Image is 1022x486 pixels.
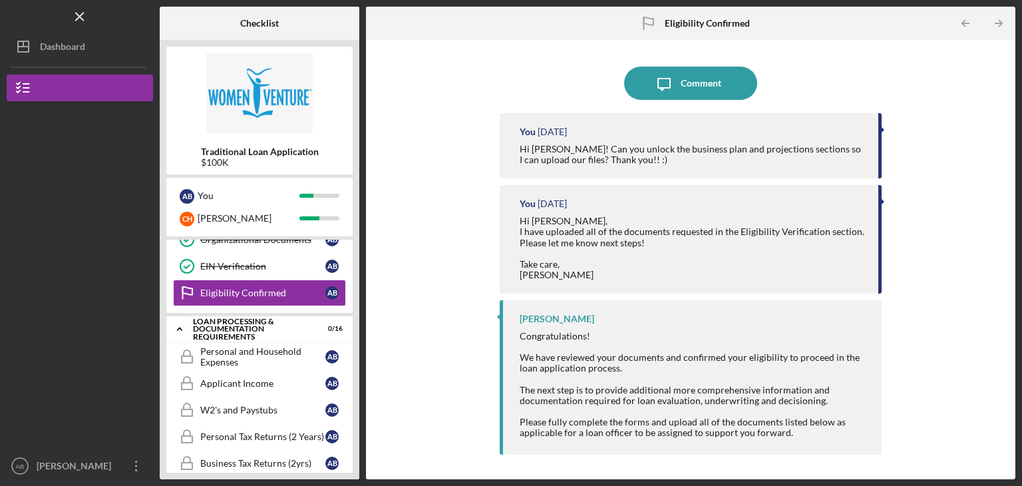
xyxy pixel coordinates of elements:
[325,457,339,470] div: A B
[7,453,153,479] button: AB[PERSON_NAME]
[538,126,567,137] time: 2025-07-24 19:20
[520,198,536,209] div: You
[200,431,325,442] div: Personal Tax Returns (2 Years)
[166,53,353,133] img: Product logo
[325,286,339,300] div: A B
[201,146,319,157] b: Traditional Loan Application
[200,234,325,245] div: Organizational Documents
[173,344,346,370] a: Personal and Household ExpensesAB
[520,144,865,165] div: Hi [PERSON_NAME]! Can you unlock the business plan and projections sections so I can upload our f...
[520,216,865,280] div: Hi [PERSON_NAME], I have uploaded all of the documents requested in the Eligibility Verification ...
[325,350,339,364] div: A B
[240,18,279,29] b: Checklist
[200,378,325,389] div: Applicant Income
[198,184,299,207] div: You
[624,67,757,100] button: Comment
[200,288,325,298] div: Eligibility Confirmed
[173,370,346,397] a: Applicant IncomeAB
[681,67,721,100] div: Comment
[325,260,339,273] div: A B
[325,403,339,417] div: A B
[7,33,153,60] button: Dashboard
[173,450,346,477] a: Business Tax Returns (2yrs)AB
[173,397,346,423] a: W2's and PaystubsAB
[538,198,567,209] time: 2025-07-22 20:03
[325,233,339,246] div: A B
[180,212,194,226] div: C H
[325,377,339,390] div: A B
[200,346,325,367] div: Personal and Household Expenses
[173,423,346,450] a: Personal Tax Returns (2 Years)AB
[665,18,750,29] b: Eligibility Confirmed
[40,33,85,63] div: Dashboard
[200,405,325,415] div: W2's and Paystubs
[198,207,299,230] div: [PERSON_NAME]
[520,331,868,342] div: Congratulations!
[520,126,536,137] div: You
[520,314,594,324] div: [PERSON_NAME]
[33,453,120,483] div: [PERSON_NAME]
[520,352,868,373] div: We have reviewed your documents and confirmed your eligibility to proceed in the loan application...
[173,253,346,280] a: EIN VerificationAB
[520,417,868,438] div: Please fully complete the forms and upload all of the documents listed below as applicable for a ...
[520,385,868,406] div: The next step is to provide additional more comprehensive information and documentation required ...
[16,463,25,470] text: AB
[173,226,346,253] a: Organizational DocumentsAB
[180,189,194,204] div: A B
[193,318,309,341] div: Loan Processing & Documentation Requirements
[200,261,325,272] div: EIN Verification
[173,280,346,306] a: Eligibility ConfirmedAB
[319,325,343,333] div: 0 / 16
[201,157,319,168] div: $100K
[325,430,339,443] div: A B
[200,458,325,469] div: Business Tax Returns (2yrs)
